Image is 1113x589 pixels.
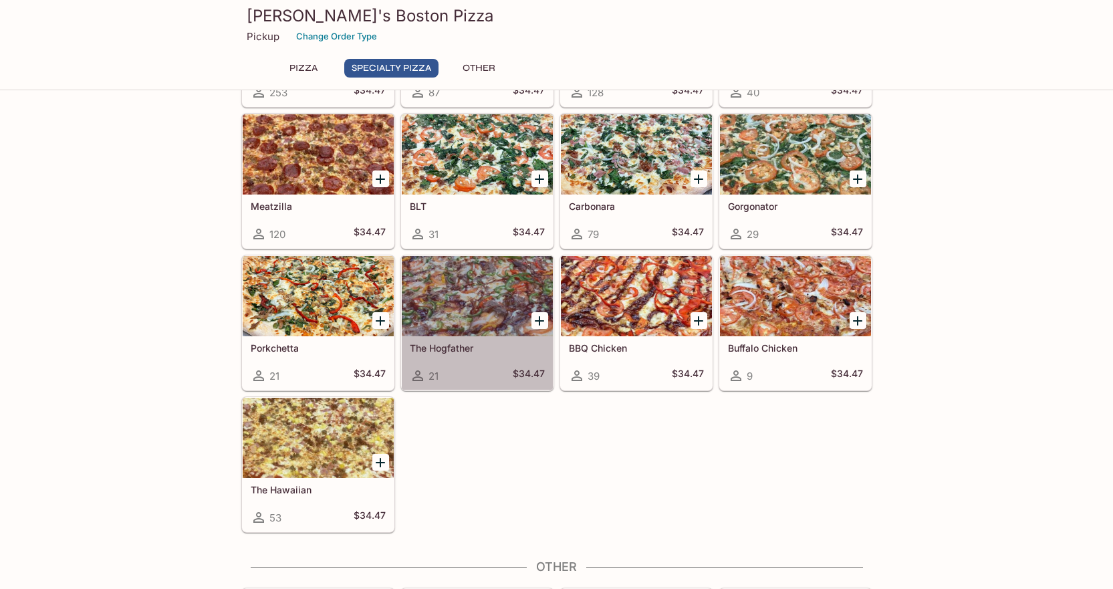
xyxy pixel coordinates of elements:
[747,86,759,99] span: 40
[251,484,386,495] h5: The Hawaiian
[247,5,867,26] h3: [PERSON_NAME]'s Boston Pizza
[242,114,394,249] a: Meatzilla120$34.47
[672,84,704,100] h5: $34.47
[273,59,334,78] button: Pizza
[560,255,713,390] a: BBQ Chicken39$34.47
[569,201,704,212] h5: Carbonara
[242,255,394,390] a: Porkchetta21$34.47
[251,201,386,212] h5: Meatzilla
[588,370,600,382] span: 39
[269,86,287,99] span: 253
[561,114,712,195] div: Carbonara
[344,59,439,78] button: Specialty Pizza
[243,256,394,336] div: Porkchetta
[354,368,386,384] h5: $34.47
[513,84,545,100] h5: $34.47
[561,256,712,336] div: BBQ Chicken
[588,228,599,241] span: 79
[269,511,281,524] span: 53
[372,454,389,471] button: Add The Hawaiian
[428,228,439,241] span: 31
[831,368,863,384] h5: $34.47
[410,342,545,354] h5: The Hogfather
[850,170,866,187] button: Add Gorgonator
[513,226,545,242] h5: $34.47
[247,30,279,43] p: Pickup
[428,370,439,382] span: 21
[531,312,548,329] button: Add The Hogfather
[691,312,707,329] button: Add BBQ Chicken
[269,370,279,382] span: 21
[354,509,386,525] h5: $34.47
[449,59,509,78] button: Other
[243,398,394,478] div: The Hawaiian
[672,368,704,384] h5: $34.47
[728,201,863,212] h5: Gorgonator
[569,342,704,354] h5: BBQ Chicken
[672,226,704,242] h5: $34.47
[354,84,386,100] h5: $34.47
[588,86,604,99] span: 128
[402,256,553,336] div: The Hogfather
[720,114,871,195] div: Gorgonator
[401,255,553,390] a: The Hogfather21$34.47
[269,228,285,241] span: 120
[719,114,872,249] a: Gorgonator29$34.47
[719,255,872,390] a: Buffalo Chicken9$34.47
[372,312,389,329] button: Add Porkchetta
[728,342,863,354] h5: Buffalo Chicken
[691,170,707,187] button: Add Carbonara
[513,368,545,384] h5: $34.47
[747,228,759,241] span: 29
[402,114,553,195] div: BLT
[401,114,553,249] a: BLT31$34.47
[241,560,872,574] h4: Other
[720,256,871,336] div: Buffalo Chicken
[560,114,713,249] a: Carbonara79$34.47
[747,370,753,382] span: 9
[531,170,548,187] button: Add BLT
[410,201,545,212] h5: BLT
[290,26,383,47] button: Change Order Type
[850,312,866,329] button: Add Buffalo Chicken
[831,226,863,242] h5: $34.47
[372,170,389,187] button: Add Meatzilla
[354,226,386,242] h5: $34.47
[831,84,863,100] h5: $34.47
[251,342,386,354] h5: Porkchetta
[243,114,394,195] div: Meatzilla
[428,86,440,99] span: 87
[242,397,394,532] a: The Hawaiian53$34.47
